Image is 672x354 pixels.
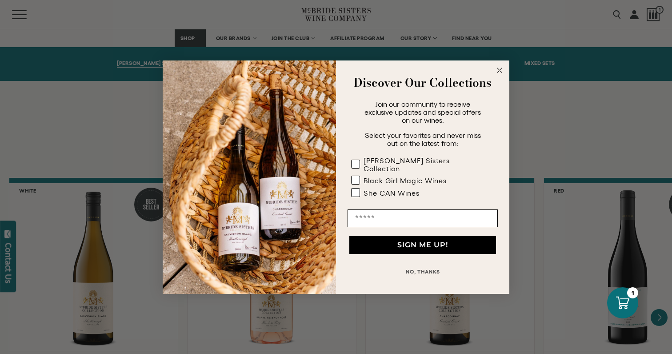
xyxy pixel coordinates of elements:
button: SIGN ME UP! [349,236,496,254]
img: 42653730-7e35-4af7-a99d-12bf478283cf.jpeg [163,60,336,294]
span: Join our community to receive exclusive updates and special offers on our wines. [364,100,481,124]
button: Close dialog [494,65,505,76]
div: She CAN Wines [364,189,420,197]
div: 1 [627,287,638,298]
div: Black Girl Magic Wines [364,177,447,185]
div: [PERSON_NAME] Sisters Collection [364,157,480,173]
button: NO, THANKS [348,263,498,281]
span: Select your favorites and never miss out on the latest from: [365,131,481,147]
strong: Discover Our Collections [354,74,492,91]
input: Email [348,209,498,227]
